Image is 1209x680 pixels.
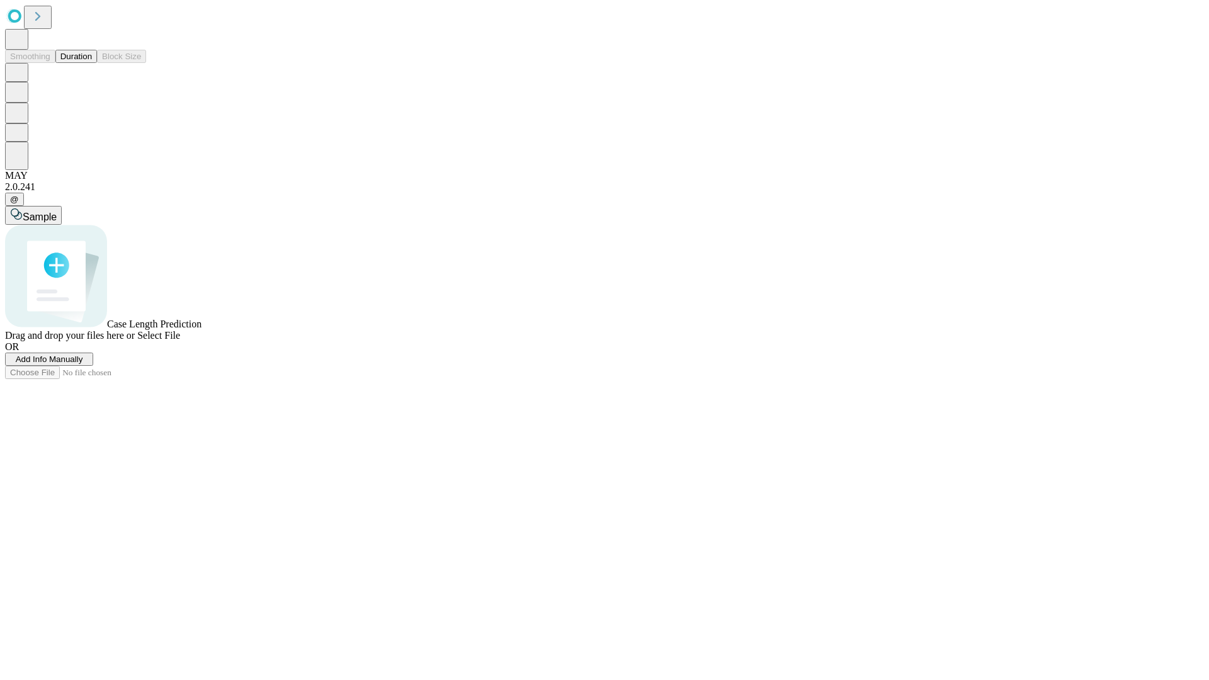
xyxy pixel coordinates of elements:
[5,206,62,225] button: Sample
[5,193,24,206] button: @
[5,330,135,341] span: Drag and drop your files here or
[5,170,1204,181] div: MAY
[55,50,97,63] button: Duration
[5,50,55,63] button: Smoothing
[137,330,180,341] span: Select File
[5,181,1204,193] div: 2.0.241
[16,354,83,364] span: Add Info Manually
[10,195,19,204] span: @
[5,353,93,366] button: Add Info Manually
[5,341,19,352] span: OR
[97,50,146,63] button: Block Size
[23,212,57,222] span: Sample
[107,319,201,329] span: Case Length Prediction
